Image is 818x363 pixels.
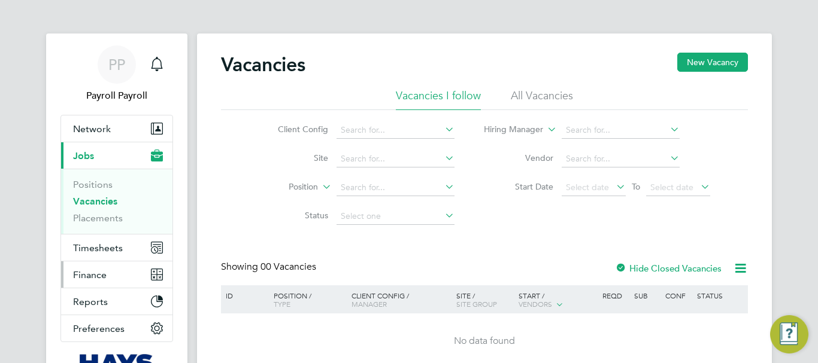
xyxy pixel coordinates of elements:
[516,285,599,315] div: Start /
[352,299,387,309] span: Manager
[73,323,125,334] span: Preferences
[453,285,516,314] div: Site /
[519,299,552,309] span: Vendors
[61,234,172,261] button: Timesheets
[259,210,328,221] label: Status
[61,315,172,341] button: Preferences
[73,269,107,280] span: Finance
[615,263,722,274] label: Hide Closed Vacancies
[73,179,113,190] a: Positions
[484,181,553,192] label: Start Date
[349,285,453,314] div: Client Config /
[677,53,748,72] button: New Vacancy
[260,261,316,273] span: 00 Vacancies
[770,315,808,353] button: Engage Resource Center
[223,335,746,347] div: No data found
[337,179,455,196] input: Search for...
[60,45,173,103] a: PPPayroll Payroll
[337,208,455,225] input: Select one
[456,299,497,309] span: Site Group
[265,285,349,314] div: Position /
[562,151,680,167] input: Search for...
[61,169,172,234] div: Jobs
[662,285,693,306] div: Conf
[61,288,172,315] button: Reports
[396,89,481,110] li: Vacancies I follow
[628,179,644,194] span: To
[108,57,125,72] span: PP
[73,296,108,307] span: Reports
[259,124,328,135] label: Client Config
[60,89,173,103] span: Payroll Payroll
[337,122,455,139] input: Search for...
[223,285,265,306] div: ID
[73,242,123,254] span: Timesheets
[61,115,172,142] button: Network
[249,181,318,193] label: Position
[73,123,111,135] span: Network
[221,261,319,273] div: Showing
[274,299,290,309] span: Type
[566,182,609,193] span: Select date
[631,285,662,306] div: Sub
[259,152,328,163] label: Site
[73,150,94,161] span: Jobs
[61,261,172,288] button: Finance
[599,285,631,306] div: Reqd
[73,196,117,207] a: Vacancies
[221,53,305,77] h2: Vacancies
[562,122,680,139] input: Search for...
[511,89,573,110] li: All Vacancies
[694,285,746,306] div: Status
[474,124,543,136] label: Hiring Manager
[73,212,123,224] a: Placements
[337,151,455,167] input: Search for...
[61,142,172,169] button: Jobs
[650,182,693,193] span: Select date
[484,152,553,163] label: Vendor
